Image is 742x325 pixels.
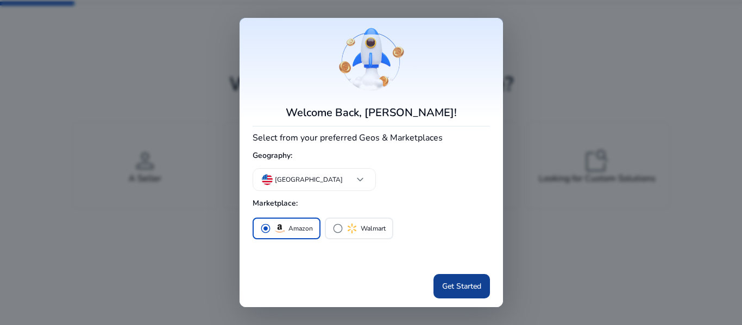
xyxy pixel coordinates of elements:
[354,173,367,186] span: keyboard_arrow_down
[275,175,343,184] p: [GEOGRAPHIC_DATA]
[253,195,490,213] h5: Marketplace:
[433,274,490,298] button: Get Started
[361,223,386,234] p: Walmart
[345,222,359,235] img: walmart.svg
[332,223,343,234] span: radio_button_unchecked
[442,281,481,292] span: Get Started
[288,223,313,234] p: Amazon
[273,222,286,235] img: amazon.svg
[260,223,271,234] span: radio_button_checked
[262,174,273,185] img: us.svg
[253,147,490,165] h5: Geography:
